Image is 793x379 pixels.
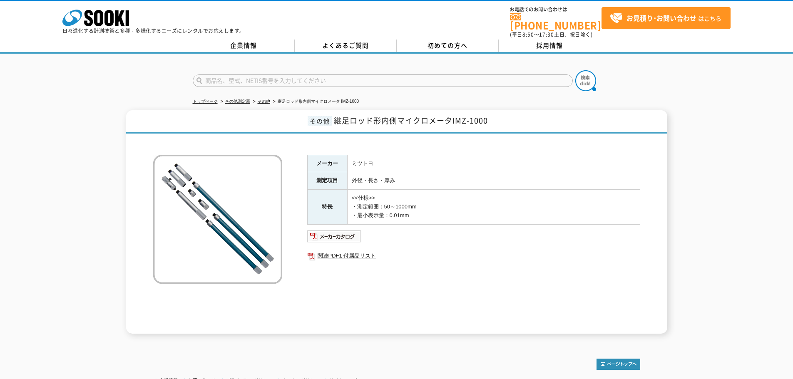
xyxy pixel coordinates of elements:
img: 継足ロッド形内側マイクロメータ IMZ-1000 [153,155,282,284]
a: 関連PDF1 付属品リスト [307,250,640,261]
th: 特長 [307,190,347,224]
span: (平日 ～ 土日、祝日除く) [510,31,592,38]
span: 初めての方へ [428,41,467,50]
a: お見積り･お問い合わせはこちら [602,7,731,29]
a: トップページ [193,99,218,104]
th: メーカー [307,155,347,172]
a: 採用情報 [499,40,601,52]
td: ミツトヨ [347,155,640,172]
td: 外径・長さ・厚み [347,172,640,190]
a: メーカーカタログ [307,235,362,241]
strong: お見積り･お問い合わせ [626,13,696,23]
span: お電話でのお問い合わせは [510,7,602,12]
a: 初めての方へ [397,40,499,52]
span: 17:30 [539,31,554,38]
span: 8:50 [522,31,534,38]
span: その他 [308,116,332,126]
img: btn_search.png [575,70,596,91]
span: はこちら [610,12,721,25]
th: 測定項目 [307,172,347,190]
a: 企業情報 [193,40,295,52]
a: よくあるご質問 [295,40,397,52]
img: トップページへ [597,359,640,370]
a: [PHONE_NUMBER] [510,13,602,30]
span: 継足ロッド形内側マイクロメータIMZ-1000 [334,115,488,126]
li: 継足ロッド形内側マイクロメータ IMZ-1000 [271,97,359,106]
input: 商品名、型式、NETIS番号を入力してください [193,74,573,87]
a: その他 [258,99,270,104]
p: 日々進化する計測技術と多種・多様化するニーズにレンタルでお応えします。 [62,28,245,33]
td: <<仕様>> ・測定範囲：50～1000mm ・最小表示量：0.01mm [347,190,640,224]
a: その他測定器 [225,99,250,104]
img: メーカーカタログ [307,230,362,243]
